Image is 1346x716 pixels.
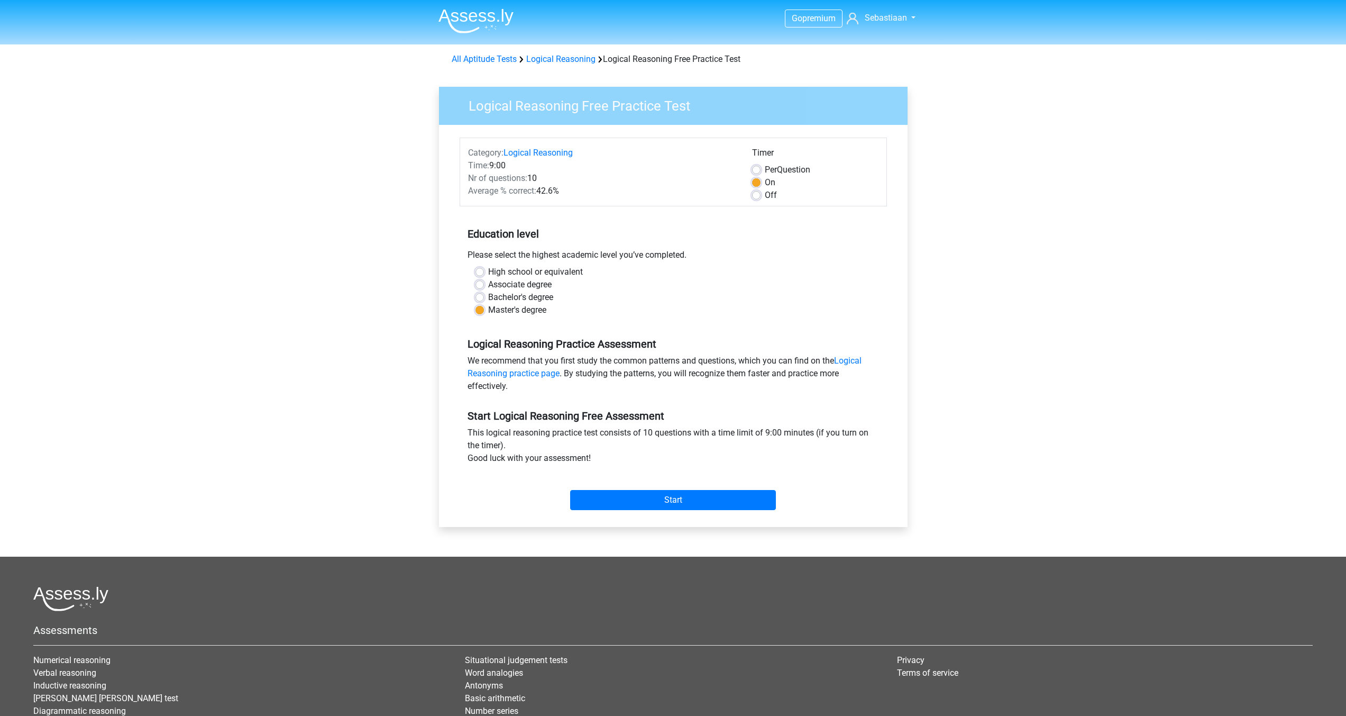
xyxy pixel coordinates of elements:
[765,176,775,189] label: On
[802,13,836,23] span: premium
[438,8,514,33] img: Assessly
[792,13,802,23] span: Go
[33,681,106,691] a: Inductive reasoning
[897,668,958,678] a: Terms of service
[460,172,744,185] div: 10
[526,54,596,64] a: Logical Reasoning
[897,655,924,665] a: Privacy
[570,490,776,510] input: Start
[465,681,503,691] a: Antonyms
[468,223,879,244] h5: Education level
[488,278,552,291] label: Associate degree
[456,94,900,114] h3: Logical Reasoning Free Practice Test
[460,185,744,197] div: 42.6%
[465,693,525,703] a: Basic arithmetic
[503,148,573,158] a: Logical Reasoning
[460,249,887,266] div: Please select the highest academic level you’ve completed.
[785,11,842,25] a: Gopremium
[452,54,517,64] a: All Aptitude Tests
[468,338,879,350] h5: Logical Reasoning Practice Assessment
[488,291,553,304] label: Bachelor's degree
[488,266,583,278] label: High school or equivalent
[843,12,917,24] a: Sebastiaan
[460,355,887,397] div: We recommend that you first study the common patterns and questions, which you can find on the . ...
[33,706,126,716] a: Diagrammatic reasoning
[460,427,887,469] div: This logical reasoning practice test consists of 10 questions with a time limit of 9:00 minutes (...
[865,13,907,23] span: Sebastiaan
[765,165,777,175] span: Per
[468,173,527,183] span: Nr of questions:
[447,53,899,66] div: Logical Reasoning Free Practice Test
[468,410,879,422] h5: Start Logical Reasoning Free Assessment
[468,160,489,170] span: Time:
[33,693,178,703] a: [PERSON_NAME] [PERSON_NAME] test
[488,304,546,316] label: Master's degree
[765,189,777,202] label: Off
[33,668,96,678] a: Verbal reasoning
[33,655,111,665] a: Numerical reasoning
[468,186,536,196] span: Average % correct:
[33,624,1313,637] h5: Assessments
[33,586,108,611] img: Assessly logo
[765,164,810,176] label: Question
[752,147,878,164] div: Timer
[468,148,503,158] span: Category:
[465,655,567,665] a: Situational judgement tests
[465,706,518,716] a: Number series
[465,668,523,678] a: Word analogies
[460,159,744,172] div: 9:00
